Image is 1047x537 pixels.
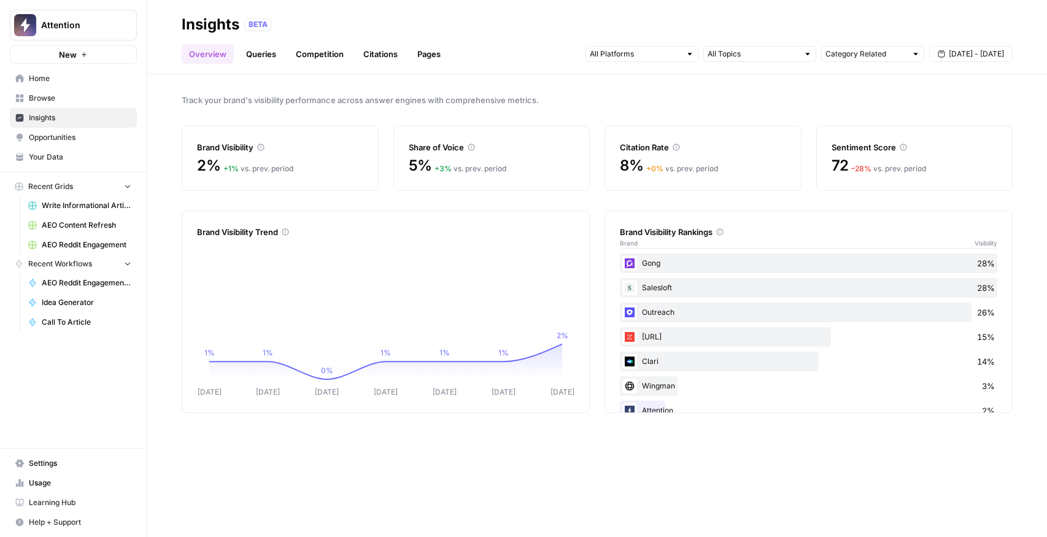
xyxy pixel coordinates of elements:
span: AEO Reddit Engagement [42,239,131,250]
span: 3% [982,380,995,392]
img: g5dh5i30uehab7dfgyvqn0wqaxeb [622,403,637,418]
span: – 28 % [851,164,871,173]
div: vs. prev. period [435,163,506,174]
img: hcm4s7ic2xq26rsmuray6dv1kquq [622,330,637,344]
button: Help + Support [10,512,137,532]
tspan: 1% [498,348,509,357]
span: New [59,48,77,61]
tspan: 2% [557,331,568,340]
span: 28% [977,257,995,269]
img: Attention Logo [14,14,36,36]
a: Opportunities [10,128,137,147]
span: 8% [620,156,644,176]
div: BETA [244,18,272,31]
span: 14% [977,355,995,368]
a: Write Informational Articles [23,196,137,215]
div: Attention [620,401,997,420]
span: Write Informational Articles [42,200,131,211]
a: Pages [410,44,448,64]
a: Citations [356,44,405,64]
span: Usage [29,477,131,489]
img: vpq3xj2nnch2e2ivhsgwmf7hbkjf [622,280,637,295]
span: + 1 % [223,164,239,173]
tspan: 1% [204,348,215,357]
a: AEO Reddit Engagement - Fork [23,273,137,293]
tspan: 0% [321,366,333,375]
tspan: [DATE] [374,387,398,396]
span: Recent Workflows [28,258,92,269]
span: Opportunities [29,132,131,143]
div: [URL] [620,327,997,347]
button: Recent Workflows [10,255,137,273]
span: Attention [41,19,115,31]
a: Competition [288,44,351,64]
div: Brand Visibility Rankings [620,226,997,238]
a: Home [10,69,137,88]
div: Salesloft [620,278,997,298]
input: Category Related [825,48,906,60]
div: Brand Visibility [197,141,363,153]
a: Queries [239,44,284,64]
div: vs. prev. period [223,163,293,174]
img: hqfc7lxcqkggco7ktn8he1iiiia8 [622,305,637,320]
tspan: [DATE] [315,387,339,396]
span: 26% [977,306,995,319]
tspan: [DATE] [551,387,574,396]
div: Insights [182,15,239,34]
tspan: [DATE] [492,387,516,396]
span: Settings [29,458,131,469]
a: AEO Content Refresh [23,215,137,235]
div: Share of Voice [409,141,575,153]
div: Brand Visibility Trend [197,226,574,238]
tspan: [DATE] [198,387,222,396]
span: Insights [29,112,131,123]
span: Visibility [975,238,997,248]
tspan: 1% [263,348,273,357]
button: Workspace: Attention [10,10,137,41]
div: Clari [620,352,997,371]
span: Idea Generator [42,297,131,308]
a: Browse [10,88,137,108]
button: [DATE] - [DATE] [929,46,1013,62]
span: Track your brand's visibility performance across answer engines with comprehensive metrics. [182,94,1013,106]
span: Home [29,73,131,84]
span: Call To Article [42,317,131,328]
span: 15% [977,331,995,343]
span: 5% [409,156,433,176]
input: All Platforms [590,48,681,60]
a: Settings [10,454,137,473]
div: Outreach [620,303,997,322]
span: Browse [29,93,131,104]
tspan: 1% [381,348,391,357]
a: Insights [10,108,137,128]
a: Overview [182,44,234,64]
a: Usage [10,473,137,493]
span: + 3 % [435,164,452,173]
img: h6qlr8a97mop4asab8l5qtldq2wv [622,354,637,369]
span: Brand [620,238,638,248]
span: Your Data [29,152,131,163]
div: Wingman [620,376,997,396]
img: w6cjb6u2gvpdnjw72qw8i2q5f3eb [622,256,637,271]
span: [DATE] - [DATE] [949,48,1004,60]
a: Idea Generator [23,293,137,312]
span: AEO Content Refresh [42,220,131,231]
span: 28% [977,282,995,294]
span: 2% [982,404,995,417]
a: Call To Article [23,312,137,332]
tspan: 1% [439,348,450,357]
button: New [10,45,137,64]
div: Citation Rate [620,141,786,153]
span: Recent Grids [28,181,73,192]
tspan: [DATE] [256,387,280,396]
span: AEO Reddit Engagement - Fork [42,277,131,288]
div: vs. prev. period [851,163,926,174]
span: 2% [197,156,221,176]
a: Learning Hub [10,493,137,512]
div: Gong [620,253,997,273]
button: Recent Grids [10,177,137,196]
span: 72 [832,156,849,176]
span: Help + Support [29,517,131,528]
span: Learning Hub [29,497,131,508]
input: All Topics [708,48,798,60]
